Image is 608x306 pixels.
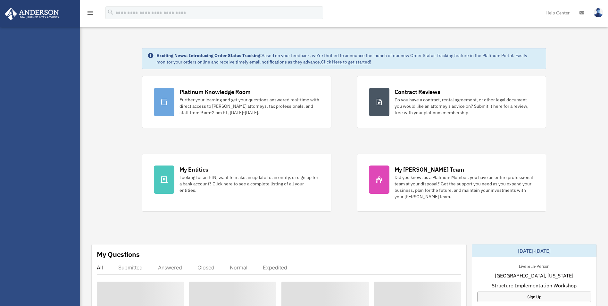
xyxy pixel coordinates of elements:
div: Did you know, as a Platinum Member, you have an entire professional team at your disposal? Get th... [395,174,535,200]
div: Closed [197,264,214,271]
a: Platinum Knowledge Room Further your learning and get your questions answered real-time with dire... [142,76,331,128]
div: All [97,264,103,271]
div: Do you have a contract, rental agreement, or other legal document you would like an attorney's ad... [395,97,535,116]
div: Normal [230,264,247,271]
div: My Questions [97,250,140,259]
strong: Exciting News: Introducing Order Status Tracking! [156,53,262,58]
div: Looking for an EIN, want to make an update to an entity, or sign up for a bank account? Click her... [179,174,320,193]
span: Structure Implementation Workshop [492,282,577,289]
div: Live & In-Person [514,262,554,269]
div: Contract Reviews [395,88,440,96]
a: My Entities Looking for an EIN, want to make an update to an entity, or sign up for a bank accoun... [142,154,331,212]
span: [GEOGRAPHIC_DATA], [US_STATE] [495,272,573,279]
a: Contract Reviews Do you have a contract, rental agreement, or other legal document you would like... [357,76,546,128]
div: My [PERSON_NAME] Team [395,166,464,174]
div: Based on your feedback, we're thrilled to announce the launch of our new Order Status Tracking fe... [156,52,541,65]
div: Platinum Knowledge Room [179,88,251,96]
i: menu [87,9,94,17]
a: Sign Up [477,292,591,302]
i: search [107,9,114,16]
div: Expedited [263,264,287,271]
div: Further your learning and get your questions answered real-time with direct access to [PERSON_NAM... [179,97,320,116]
div: Submitted [118,264,143,271]
a: menu [87,11,94,17]
div: [DATE]-[DATE] [472,244,596,257]
a: Click Here to get started! [321,59,371,65]
img: Anderson Advisors Platinum Portal [3,8,61,20]
img: User Pic [594,8,603,17]
div: My Entities [179,166,208,174]
div: Answered [158,264,182,271]
a: My [PERSON_NAME] Team Did you know, as a Platinum Member, you have an entire professional team at... [357,154,546,212]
